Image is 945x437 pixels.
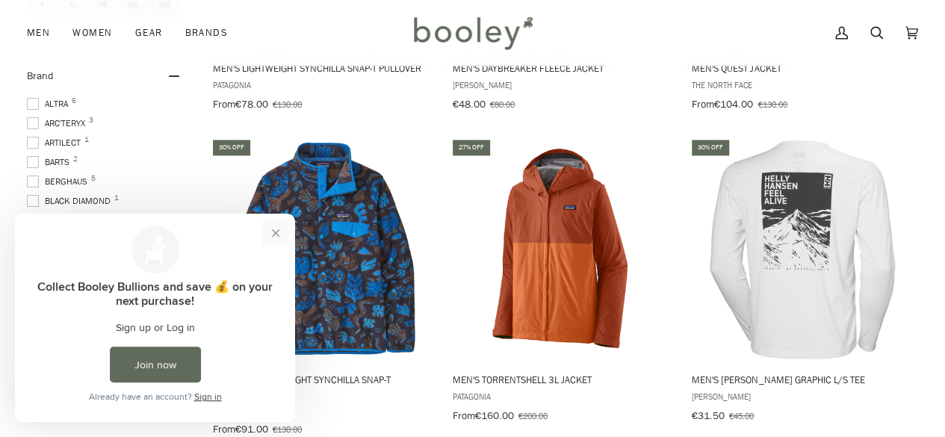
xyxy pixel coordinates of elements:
span: €45.00 [729,409,754,422]
span: Brands [185,25,228,40]
span: Patagonia [453,390,673,403]
span: 1 [114,194,119,202]
span: €78.00 [235,97,268,111]
a: Men's Torrentshell 3L Jacket [450,137,675,427]
span: €48.00 [453,97,486,111]
span: Men's Torrentshell 3L Jacket [453,373,673,386]
span: €31.50 [692,409,725,423]
span: [PERSON_NAME] [453,78,673,91]
iframe: Loyalty program pop-up with offers and actions [15,214,295,422]
span: Berghaus [27,175,92,188]
span: Men's [PERSON_NAME] Graphic L/S Tee [692,373,912,386]
span: Brand [27,69,54,83]
span: Altra [27,97,72,111]
span: Artilect [27,136,85,149]
span: Patagonia [213,78,433,91]
span: 5 [91,175,96,182]
img: Helly Hansen Men's Skog Graphic L/S Tee White - Booley Galway [690,137,914,362]
img: Patagonia Men's Torrentshell 3L Jacket Redtail Rust - Booley Galway [450,137,675,362]
span: From [213,97,235,111]
span: Barts [27,155,74,169]
span: 3 [89,117,93,124]
span: Men's Daybreaker Fleece Jacket [453,61,673,75]
span: [PERSON_NAME] [692,390,912,403]
span: From [692,97,714,111]
span: From [213,422,235,436]
div: 30% off [692,140,729,155]
span: 1 [84,136,89,143]
span: The North Face [692,78,912,91]
div: 27% off [453,140,490,155]
span: €91.00 [235,422,268,436]
span: €200.00 [518,409,548,422]
span: Gear [135,25,163,40]
span: Men's Quest Jacket [692,61,912,75]
span: Black Diamond [27,194,115,208]
span: €130.00 [273,423,302,436]
img: Patagonia Women's Lightweight Synchilla Snap-T Pullover Across Oceans / Pitch Blue - Booley Galway [211,137,436,362]
span: €80.00 [490,98,515,111]
span: 2 [73,155,78,163]
a: Men's Skog Graphic L/S Tee [690,137,914,427]
span: Women [72,25,112,40]
span: Men's Lightweight Synchilla Snap-T Pullover [213,61,433,75]
span: 6 [72,97,76,105]
div: 30% off [213,140,250,155]
span: €104.00 [714,97,753,111]
span: €130.00 [757,98,787,111]
span: Arc'teryx [27,117,90,130]
span: €160.00 [475,409,514,423]
span: Men [27,25,50,40]
span: Patagonia [213,403,433,416]
span: €130.00 [273,98,302,111]
span: Women's Lightweight Synchilla Snap-T Pullover [213,373,433,400]
img: Booley [407,11,538,55]
span: From [453,409,475,423]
